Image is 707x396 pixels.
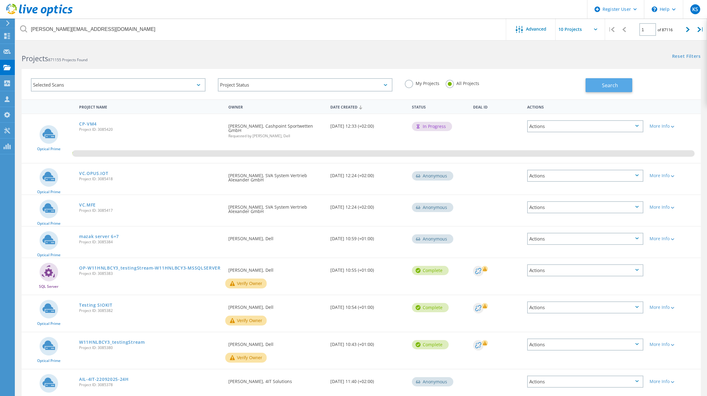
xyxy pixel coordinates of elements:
div: [DATE] 10:55 (+01:00) [327,258,409,279]
span: SQL Server [39,285,58,288]
div: Anonymous [412,234,453,244]
div: Project Name [76,101,226,112]
div: Selected Scans [31,78,205,92]
span: Search [602,82,618,89]
div: Actions [527,170,643,182]
div: [PERSON_NAME], Dell [225,295,327,316]
button: Verify Owner [225,316,267,326]
a: Live Optics Dashboard [6,13,73,17]
div: Actions [527,120,643,132]
div: Actions [527,201,643,213]
span: Optical Prime [37,190,61,194]
span: Optical Prime [37,147,61,151]
div: Complete [412,266,449,275]
span: Project ID: 3085420 [79,128,222,131]
div: [DATE] 10:59 (+01:00) [327,227,409,247]
div: | [605,19,618,40]
div: Anonymous [412,171,453,181]
div: [PERSON_NAME], 4IT Solutions [225,369,327,390]
div: [DATE] 11:40 (+02:00) [327,369,409,390]
div: [PERSON_NAME], SVA System Vertrieb Alexander GmbH [225,195,327,220]
button: Verify Owner [225,279,267,288]
span: Project ID: 3085383 [79,272,222,275]
span: Optical Prime [37,322,61,326]
span: Project ID: 3085384 [79,240,222,244]
div: Status [409,101,470,112]
span: of 87116 [658,27,673,32]
a: mazak server 6+7 [79,234,119,239]
a: VC.MFE [79,203,96,207]
button: Search [586,78,632,92]
a: Testing SIOKIT [79,303,112,307]
div: More Info [650,379,698,384]
div: Actions [527,301,643,313]
div: [DATE] 10:43 (+01:00) [327,332,409,353]
a: VC.OPUS.IOT [79,171,108,176]
svg: \n [652,6,657,12]
b: Projects [22,53,48,63]
a: W11HNLBCY3_testingStream [79,340,145,344]
div: Anonymous [412,377,453,386]
div: [PERSON_NAME], Dell [225,258,327,279]
span: Requested by [PERSON_NAME], Dell [228,134,324,138]
div: | [694,19,707,40]
div: [DATE] 12:24 (+02:00) [327,164,409,184]
div: In Progress [412,122,452,131]
div: Deal Id [470,101,524,112]
div: More Info [650,342,698,347]
div: Actions [527,339,643,351]
div: Complete [412,340,449,349]
a: OP-W11HNLBCY3_testingStream-W11HNLBCY3-MSSQLSERVER [79,266,221,270]
div: More Info [650,124,698,128]
div: Owner [225,101,327,112]
div: [PERSON_NAME], Cashpoint Sportwetten GmbH [225,114,327,144]
div: More Info [650,205,698,209]
a: AIL-4IT-22092025-24H [79,377,129,381]
div: [PERSON_NAME], Dell [225,227,327,247]
div: Actions [524,101,646,112]
span: 0.12% [72,150,73,156]
label: All Projects [446,80,479,86]
span: Project ID: 3085382 [79,309,222,313]
span: Project ID: 3085380 [79,346,222,350]
span: Optical Prime [37,222,61,225]
span: Optical Prime [37,359,61,363]
div: More Info [650,305,698,309]
a: CP-VM4 [79,122,97,126]
span: KS [692,7,698,12]
button: Verify Owner [225,353,267,363]
div: More Info [650,173,698,178]
span: Project ID: 3085378 [79,383,222,387]
div: Actions [527,376,643,388]
div: [PERSON_NAME], Dell [225,332,327,353]
div: [DATE] 12:24 (+02:00) [327,195,409,215]
div: Complete [412,303,449,312]
input: Search projects by name, owner, ID, company, etc [15,19,506,40]
span: 871155 Projects Found [48,57,87,62]
span: Project ID: 3085417 [79,209,222,212]
div: [DATE] 10:54 (+01:00) [327,295,409,316]
div: More Info [650,236,698,241]
div: Date Created [327,101,409,113]
div: Actions [527,233,643,245]
span: Optical Prime [37,253,61,257]
div: [DATE] 12:33 (+02:00) [327,114,409,134]
div: Project Status [218,78,392,92]
div: Anonymous [412,203,453,212]
label: My Projects [405,80,439,86]
div: Actions [527,264,643,276]
span: Advanced [526,27,546,31]
div: [PERSON_NAME], SVA System Vertrieb Alexander GmbH [225,164,327,188]
span: Project ID: 3085418 [79,177,222,181]
a: Reset Filters [672,54,701,59]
